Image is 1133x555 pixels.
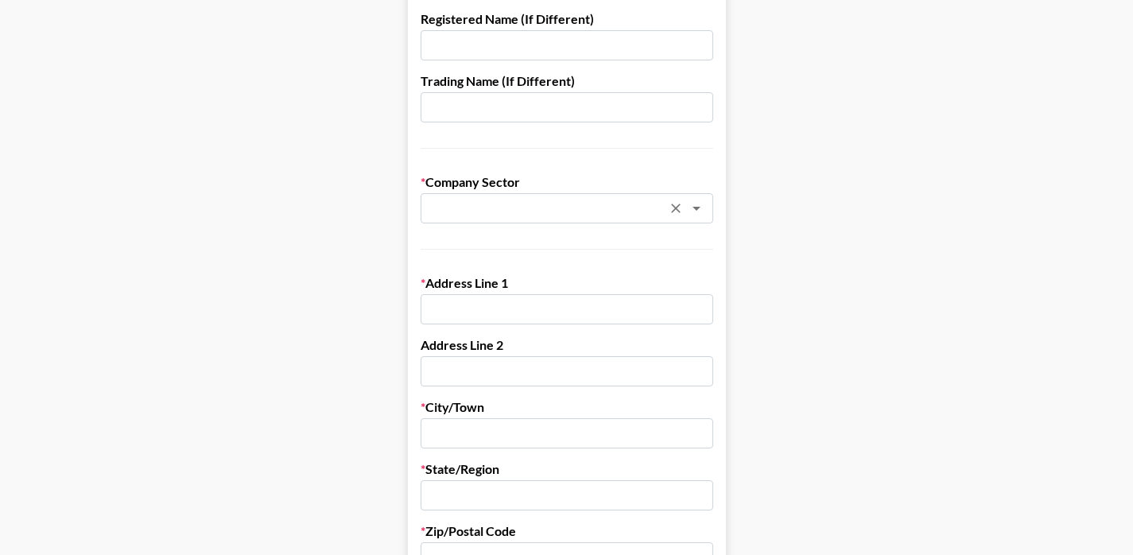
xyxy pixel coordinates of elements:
label: Registered Name (If Different) [421,11,713,27]
label: Company Sector [421,174,713,190]
label: Address Line 1 [421,275,713,291]
label: Address Line 2 [421,337,713,353]
button: Open [685,197,708,219]
label: Trading Name (If Different) [421,73,713,89]
label: City/Town [421,399,713,415]
label: State/Region [421,461,713,477]
label: Zip/Postal Code [421,523,713,539]
button: Clear [665,197,687,219]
